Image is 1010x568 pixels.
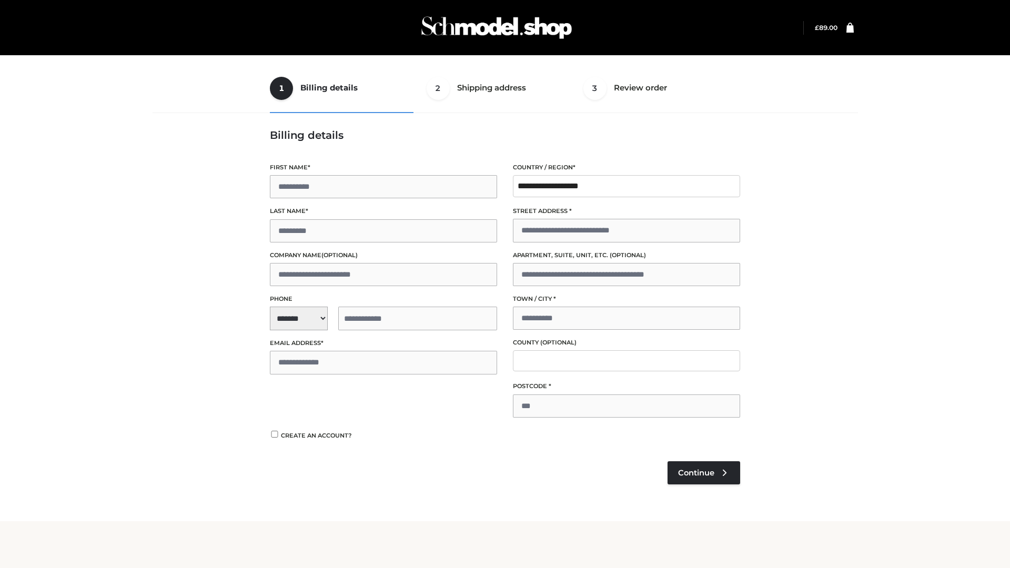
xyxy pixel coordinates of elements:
[270,206,497,216] label: Last name
[270,338,497,348] label: Email address
[321,251,358,259] span: (optional)
[270,431,279,438] input: Create an account?
[815,24,837,32] bdi: 89.00
[270,250,497,260] label: Company name
[513,163,740,173] label: Country / Region
[418,7,575,48] img: Schmodel Admin 964
[678,468,714,478] span: Continue
[270,129,740,141] h3: Billing details
[668,461,740,484] a: Continue
[815,24,837,32] a: £89.00
[513,338,740,348] label: County
[270,294,497,304] label: Phone
[281,432,352,439] span: Create an account?
[610,251,646,259] span: (optional)
[513,381,740,391] label: Postcode
[513,294,740,304] label: Town / City
[513,250,740,260] label: Apartment, suite, unit, etc.
[513,206,740,216] label: Street address
[815,24,819,32] span: £
[270,163,497,173] label: First name
[540,339,577,346] span: (optional)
